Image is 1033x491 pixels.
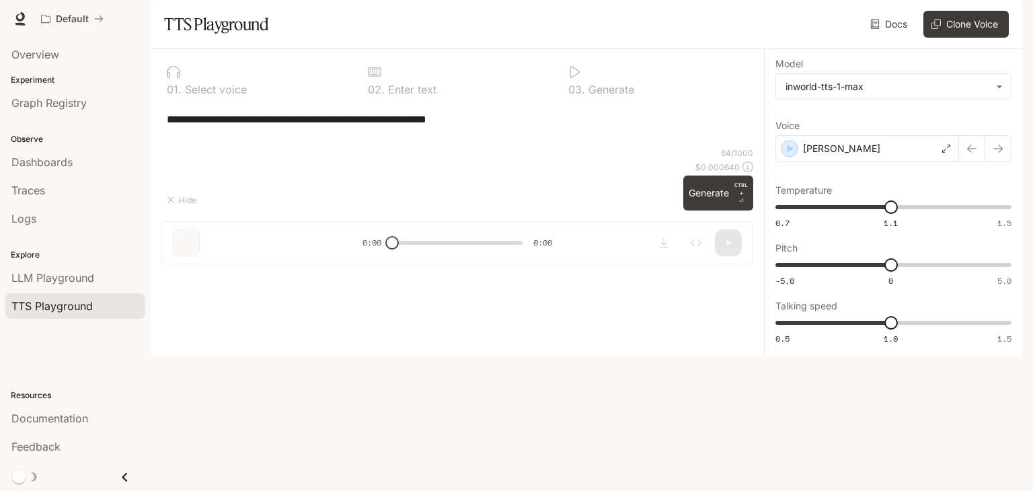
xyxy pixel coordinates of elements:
[775,243,798,253] p: Pitch
[585,84,634,95] p: Generate
[776,74,1011,100] div: inworld-tts-1-max
[695,161,740,173] p: $ 0.000640
[161,189,204,211] button: Hide
[775,217,790,229] span: 0.7
[734,181,748,205] p: ⏎
[923,11,1009,38] button: Clone Voice
[775,186,832,195] p: Temperature
[868,11,913,38] a: Docs
[368,84,385,95] p: 0 2 .
[803,142,880,155] p: [PERSON_NAME]
[884,217,898,229] span: 1.1
[775,275,794,287] span: -5.0
[997,217,1011,229] span: 1.5
[888,275,893,287] span: 0
[167,84,182,95] p: 0 1 .
[734,181,748,197] p: CTRL +
[721,147,753,159] p: 64 / 1000
[786,80,989,93] div: inworld-tts-1-max
[775,333,790,344] span: 0.5
[568,84,585,95] p: 0 3 .
[775,121,800,130] p: Voice
[997,275,1011,287] span: 5.0
[35,5,110,32] button: All workspaces
[182,84,247,95] p: Select voice
[683,176,753,211] button: GenerateCTRL +⏎
[884,333,898,344] span: 1.0
[164,11,268,38] h1: TTS Playground
[56,13,89,25] p: Default
[775,59,803,69] p: Model
[997,333,1011,344] span: 1.5
[385,84,436,95] p: Enter text
[775,301,837,311] p: Talking speed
